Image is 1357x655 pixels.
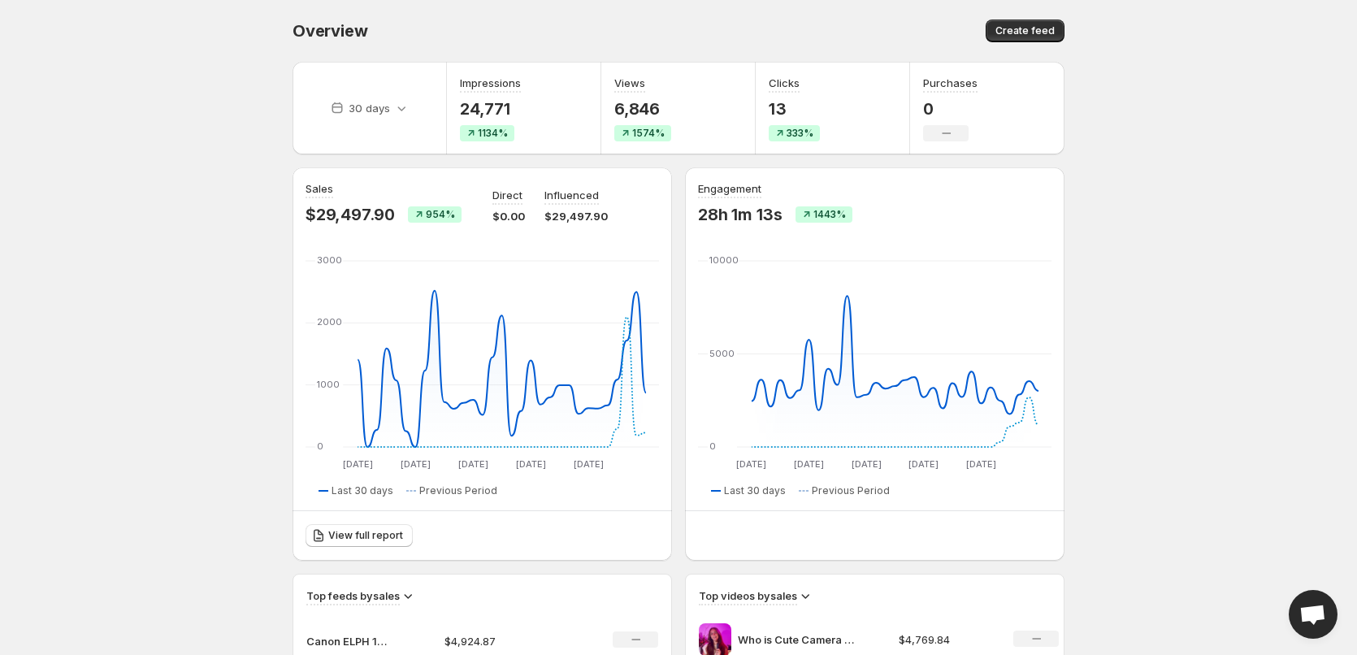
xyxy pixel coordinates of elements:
[317,316,342,327] text: 2000
[306,180,333,197] h3: Sales
[478,127,508,140] span: 1134%
[736,458,766,470] text: [DATE]
[1289,590,1337,639] div: Open chat
[544,187,599,203] p: Influenced
[709,254,739,266] text: 10000
[492,187,522,203] p: Direct
[923,99,978,119] p: 0
[899,631,995,648] p: $4,769.84
[332,484,393,497] span: Last 30 days
[574,458,604,470] text: [DATE]
[738,631,860,648] p: Who is Cute Camera Co If youre thinking about getting into film photography look no further We ar...
[492,208,525,224] p: $0.00
[813,208,846,221] span: 1443%
[328,529,403,542] span: View full report
[343,458,373,470] text: [DATE]
[787,127,813,140] span: 333%
[516,458,546,470] text: [DATE]
[614,75,645,91] h3: Views
[419,484,497,497] span: Previous Period
[698,180,761,197] h3: Engagement
[852,458,882,470] text: [DATE]
[293,21,367,41] span: Overview
[444,633,557,649] p: $4,924.87
[306,524,413,547] a: View full report
[544,208,608,224] p: $29,497.90
[306,633,388,649] p: Canon ELPH 135
[614,99,671,119] p: 6,846
[724,484,786,497] span: Last 30 days
[460,75,521,91] h3: Impressions
[709,348,735,359] text: 5000
[317,379,340,390] text: 1000
[769,99,820,119] p: 13
[698,205,783,224] p: 28h 1m 13s
[632,127,665,140] span: 1574%
[986,20,1064,42] button: Create feed
[401,458,431,470] text: [DATE]
[794,458,824,470] text: [DATE]
[306,588,400,604] h3: Top feeds by sales
[908,458,939,470] text: [DATE]
[426,208,455,221] span: 954%
[769,75,800,91] h3: Clicks
[460,99,521,119] p: 24,771
[699,588,797,604] h3: Top videos by sales
[966,458,996,470] text: [DATE]
[709,440,716,452] text: 0
[349,100,390,116] p: 30 days
[317,440,323,452] text: 0
[458,458,488,470] text: [DATE]
[317,254,342,266] text: 3000
[306,205,395,224] p: $29,497.90
[995,24,1055,37] span: Create feed
[923,75,978,91] h3: Purchases
[812,484,890,497] span: Previous Period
